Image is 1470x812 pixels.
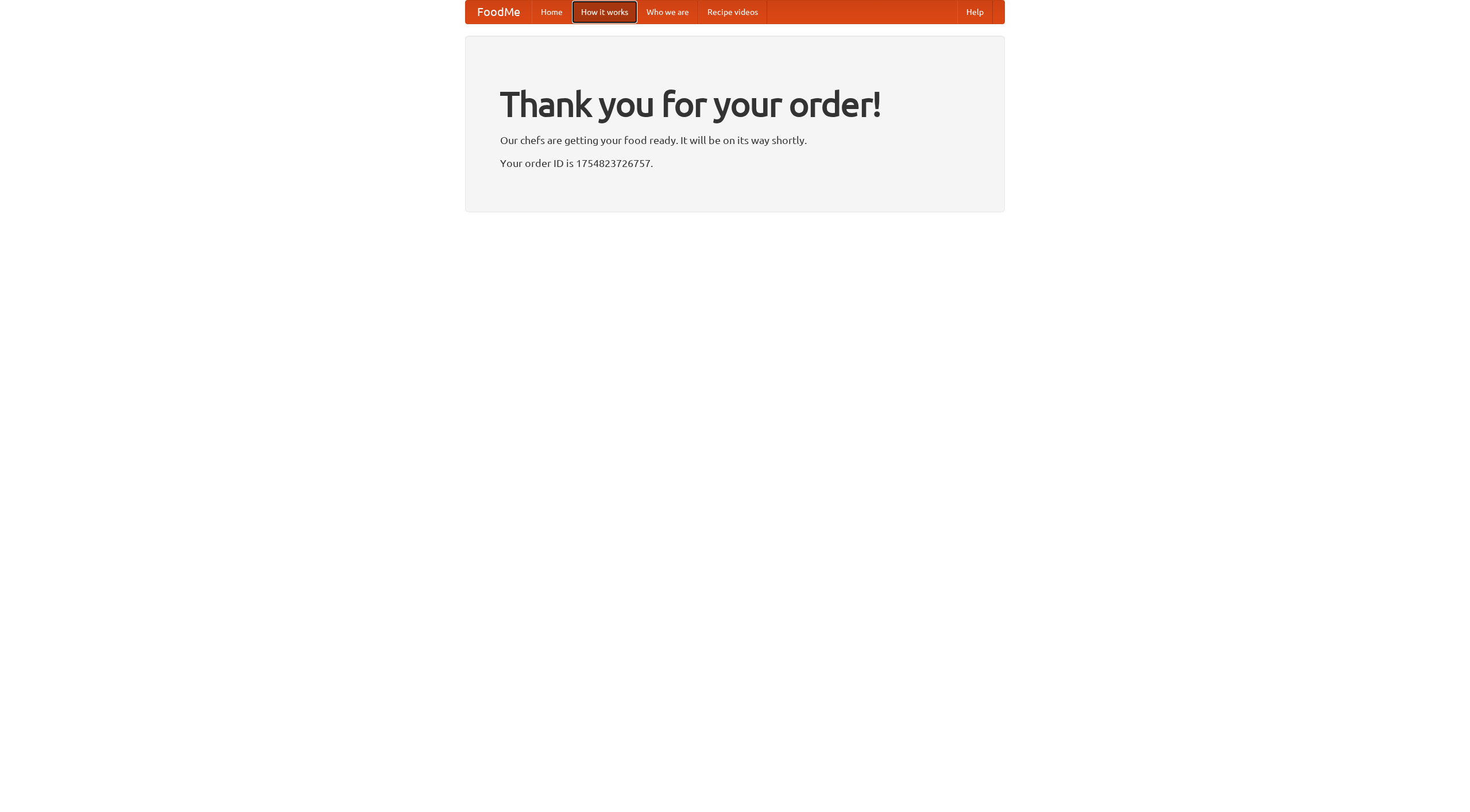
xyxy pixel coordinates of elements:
[637,1,698,24] a: Who we are
[500,131,970,149] p: Our chefs are getting your food ready. It will be on its way shortly.
[500,154,970,172] p: Your order ID is 1754823726757.
[957,1,993,24] a: Help
[500,76,970,131] h1: Thank you for your order!
[572,1,637,24] a: How it works
[698,1,767,24] a: Recipe videos
[532,1,572,24] a: Home
[466,1,532,24] a: FoodMe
